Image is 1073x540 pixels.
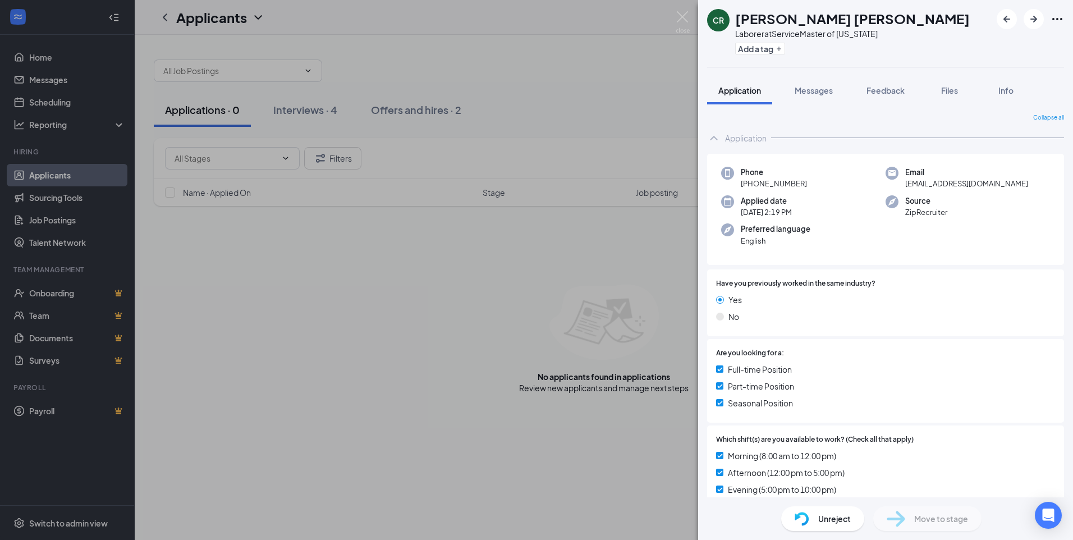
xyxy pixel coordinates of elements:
span: Preferred language [741,223,810,235]
span: Move to stage [914,512,968,525]
button: ArrowLeftNew [997,9,1017,29]
svg: Ellipses [1051,12,1064,26]
span: Application [718,85,761,95]
span: Source [905,195,947,207]
span: Evening (5:00 pm to 10:00 pm) [728,483,836,496]
span: Phone [741,167,807,178]
span: Unreject [818,512,851,525]
span: Are you looking for a: [716,348,784,359]
span: Messages [795,85,833,95]
span: Which shift(s) are you available to work? (Check all that apply) [716,434,914,445]
span: [PHONE_NUMBER] [741,178,807,189]
span: Morning (8:00 am to 12:00 pm) [728,450,836,462]
span: Afternoon (12:00 pm to 5:00 pm) [728,466,845,479]
button: PlusAdd a tag [735,43,785,54]
span: [EMAIL_ADDRESS][DOMAIN_NAME] [905,178,1028,189]
div: Open Intercom Messenger [1035,502,1062,529]
button: ArrowRight [1024,9,1044,29]
div: Laborer at ServiceMaster of [US_STATE] [735,28,970,39]
span: Part-time Position [728,380,794,392]
span: Have you previously worked in the same industry? [716,278,875,289]
span: ZipRecruiter [905,207,947,218]
span: No [728,310,739,323]
span: Full-time Position [728,363,792,376]
span: English [741,235,810,246]
span: Seasonal Position [728,397,793,409]
span: Applied date [741,195,792,207]
div: CR [713,15,724,26]
span: Yes [728,294,742,306]
svg: Plus [776,45,782,52]
span: Files [941,85,958,95]
svg: ArrowRight [1027,12,1040,26]
span: Collapse all [1033,113,1064,122]
h1: [PERSON_NAME] [PERSON_NAME] [735,9,970,28]
div: Application [725,132,767,144]
svg: ArrowLeftNew [1000,12,1014,26]
span: Email [905,167,1028,178]
svg: ChevronUp [707,131,721,145]
span: Info [998,85,1014,95]
span: Feedback [866,85,905,95]
span: [DATE] 2:19 PM [741,207,792,218]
